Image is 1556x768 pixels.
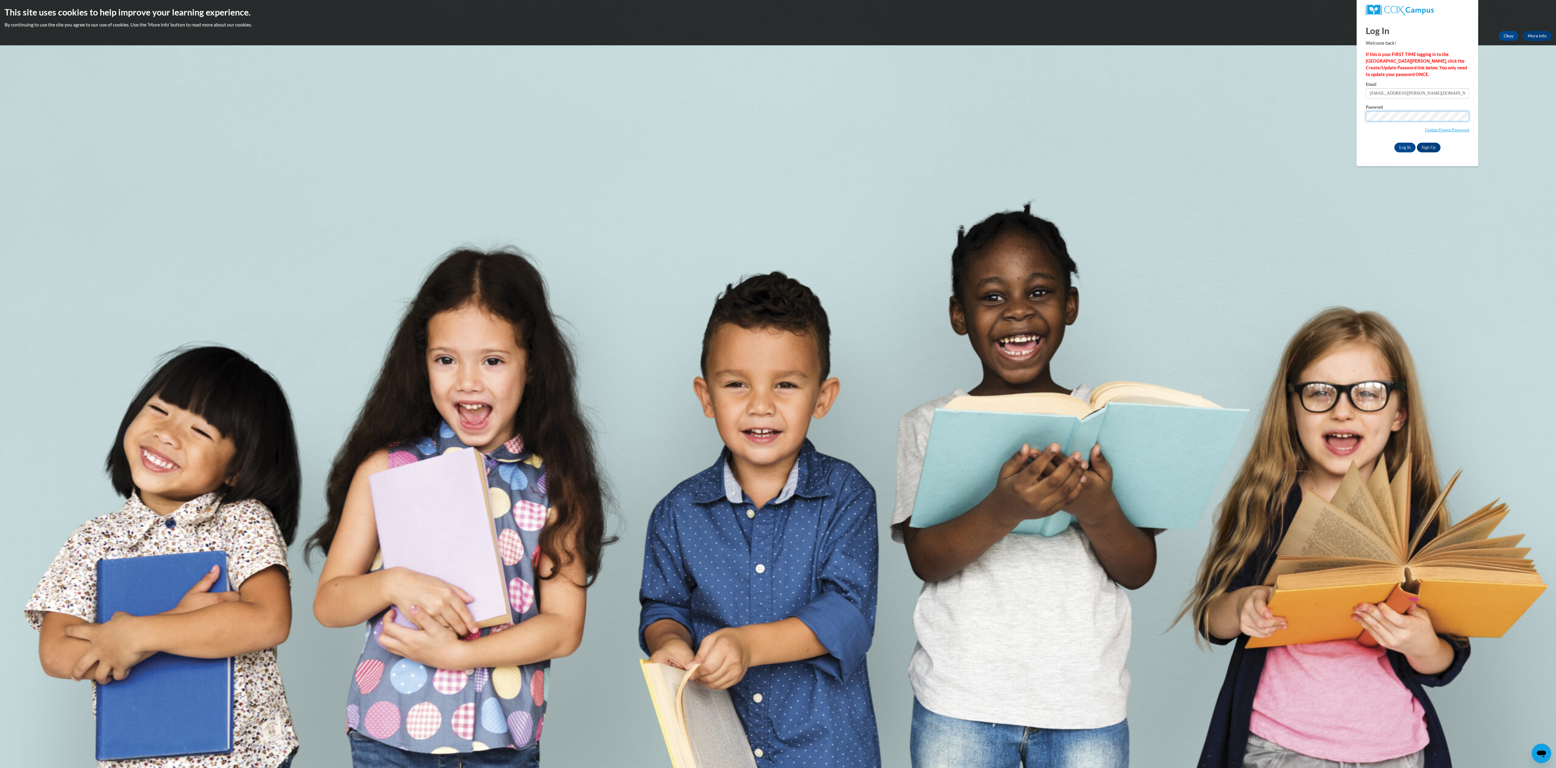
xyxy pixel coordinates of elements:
input: Log In [1394,143,1416,152]
a: COX Campus [1366,5,1469,16]
p: By continuing to use the site you agree to our use of cookies. Use the ‘More info’ button to read... [5,21,1551,28]
a: Update/Forgot Password [1425,127,1469,132]
img: COX Campus [1366,5,1434,16]
h2: This site uses cookies to help improve your learning experience. [5,6,1551,18]
strong: If this is your FIRST TIME logging in to the [GEOGRAPHIC_DATA][PERSON_NAME], click the Create/Upd... [1366,52,1467,77]
iframe: Button to launch messaging window [1532,744,1551,763]
a: More Info [1523,31,1551,41]
button: Okay [1499,31,1518,41]
label: Password [1366,105,1469,111]
a: Sign Up [1417,143,1441,152]
h1: Log In [1366,24,1469,37]
label: Email [1366,82,1469,88]
p: Welcome back! [1366,40,1469,47]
